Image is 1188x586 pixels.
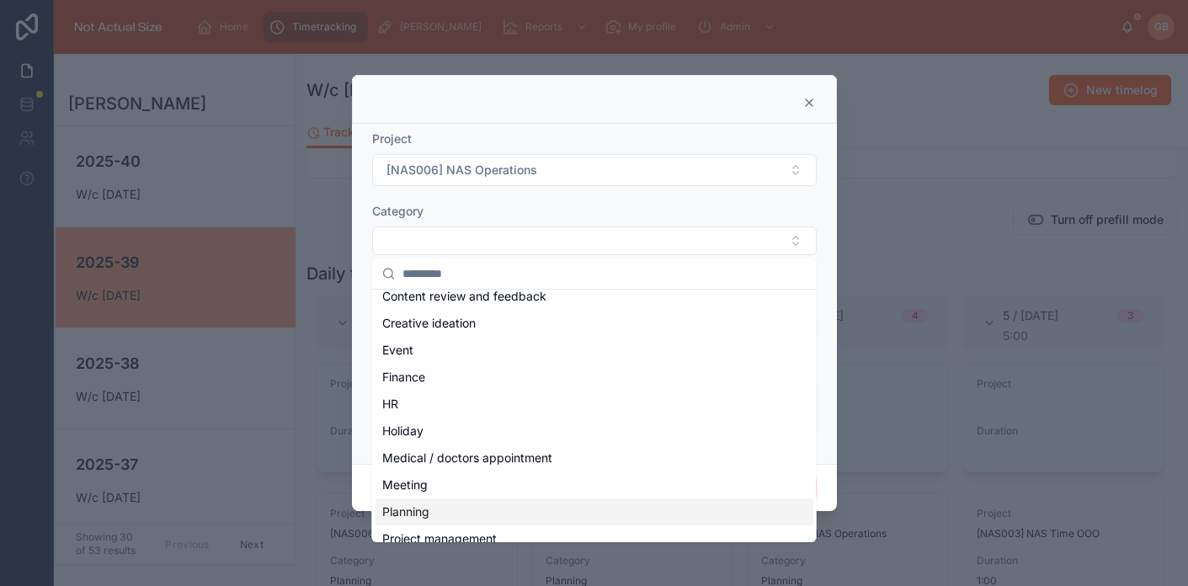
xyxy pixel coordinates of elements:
[382,423,424,439] span: Holiday
[372,154,817,186] button: Select Button
[372,131,412,146] span: Project
[382,503,429,520] span: Planning
[372,204,424,218] span: Category
[382,477,428,493] span: Meeting
[382,342,413,359] span: Event
[372,290,817,542] div: Suggestions
[382,530,497,547] span: Project management
[382,396,398,413] span: HR
[382,315,476,332] span: Creative ideation
[386,162,537,178] span: [NAS006] NAS Operations
[382,288,546,305] span: Content review and feedback
[382,450,552,466] span: Medical / doctors appointment
[382,369,425,386] span: Finance
[372,226,817,255] button: Select Button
